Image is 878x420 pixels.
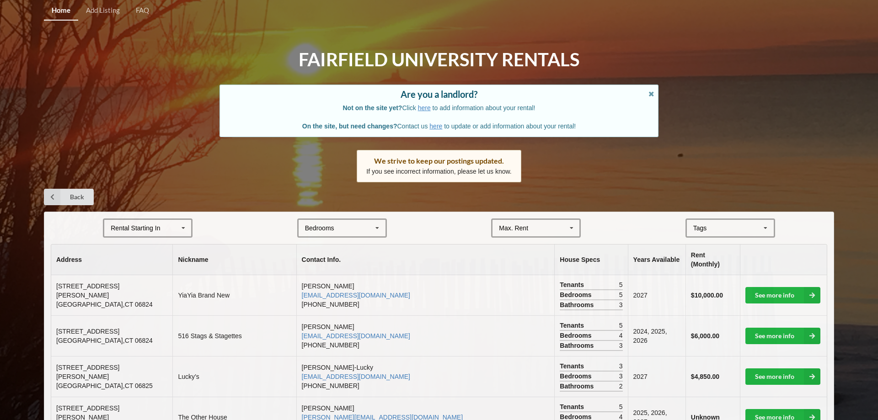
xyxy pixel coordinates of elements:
[619,280,623,289] span: 5
[296,356,555,397] td: [PERSON_NAME]-Lucky [PHONE_NUMBER]
[745,287,820,303] a: See more info
[343,104,402,112] b: Not on the site yet?
[691,292,723,299] b: $10,000.00
[628,275,685,315] td: 2027
[172,245,296,275] th: Nickname
[691,332,719,340] b: $6,000.00
[560,341,596,350] span: Bathrooms
[619,321,623,330] span: 5
[560,382,596,391] span: Bathrooms
[691,373,719,380] b: $4,850.00
[429,122,442,130] a: here
[56,328,119,335] span: [STREET_ADDRESS]
[44,1,78,21] a: Home
[172,315,296,356] td: 516 Stags & Stagettes
[302,122,397,130] b: On the site, but need changes?
[560,372,594,381] span: Bedrooms
[560,280,586,289] span: Tenants
[111,225,160,231] div: Rental Starting In
[745,328,820,344] a: See more info
[44,189,94,205] a: Back
[56,364,119,380] span: [STREET_ADDRESS][PERSON_NAME]
[302,332,410,340] a: [EMAIL_ADDRESS][DOMAIN_NAME]
[296,275,555,315] td: [PERSON_NAME] [PHONE_NUMBER]
[418,104,431,112] a: here
[296,245,555,275] th: Contact Info.
[305,225,334,231] div: Bedrooms
[343,104,535,112] span: Click to add information about your rental!
[56,301,153,308] span: [GEOGRAPHIC_DATA] , CT 06824
[560,362,586,371] span: Tenants
[691,223,720,234] div: Tags
[172,275,296,315] td: YiaYia Brand New
[56,382,153,389] span: [GEOGRAPHIC_DATA] , CT 06825
[619,290,623,299] span: 5
[685,245,740,275] th: Rent (Monthly)
[128,1,157,21] a: FAQ
[560,321,586,330] span: Tenants
[628,356,685,397] td: 2027
[366,156,512,165] div: We strive to keep our postings updated.
[78,1,128,21] a: Add Listing
[619,300,623,309] span: 3
[745,368,820,385] a: See more info
[619,372,623,381] span: 3
[499,225,528,231] div: Max. Rent
[302,292,410,299] a: [EMAIL_ADDRESS][DOMAIN_NAME]
[296,315,555,356] td: [PERSON_NAME] [PHONE_NUMBER]
[172,356,296,397] td: Lucky’s
[619,362,623,371] span: 3
[619,331,623,340] span: 4
[299,48,579,71] h1: Fairfield University Rentals
[366,167,512,176] p: If you see incorrect information, please let us know.
[302,122,576,130] span: Contact us to update or add information about your rental!
[628,245,685,275] th: Years Available
[302,373,410,380] a: [EMAIL_ADDRESS][DOMAIN_NAME]
[229,90,649,99] div: Are you a landlord?
[560,402,586,411] span: Tenants
[628,315,685,356] td: 2024, 2025, 2026
[560,331,594,340] span: Bedrooms
[56,337,153,344] span: [GEOGRAPHIC_DATA] , CT 06824
[560,300,596,309] span: Bathrooms
[554,245,627,275] th: House Specs
[56,282,119,299] span: [STREET_ADDRESS][PERSON_NAME]
[619,341,623,350] span: 3
[51,245,172,275] th: Address
[619,382,623,391] span: 2
[560,290,594,299] span: Bedrooms
[619,402,623,411] span: 5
